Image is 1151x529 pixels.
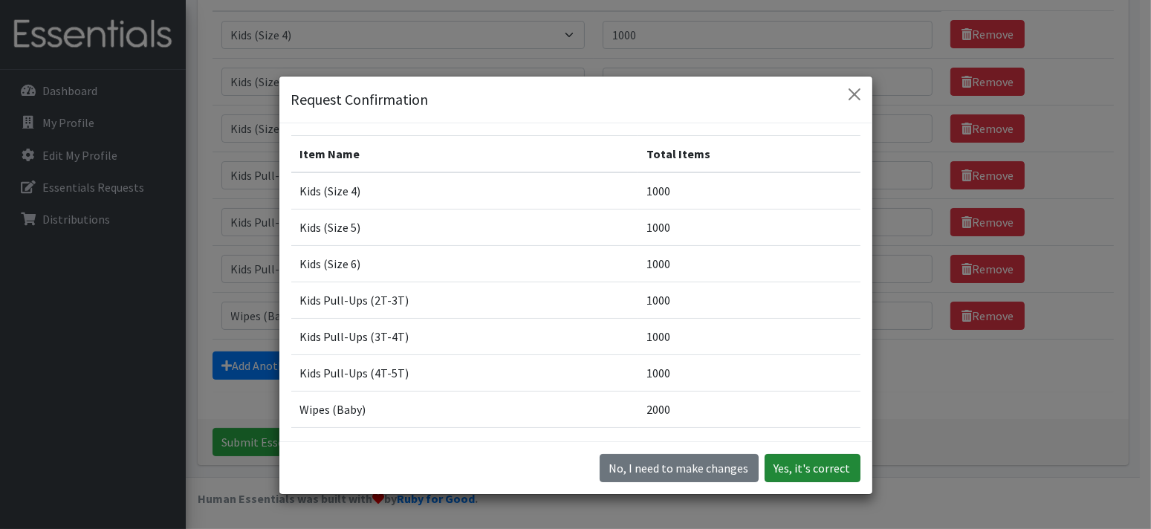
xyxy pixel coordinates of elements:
td: Kids Pull-Ups (2T-3T) [291,282,638,319]
button: No I need to make changes [600,454,759,482]
td: 2000 [638,392,860,428]
td: 1000 [638,355,860,392]
td: Kids (Size 6) [291,246,638,282]
td: 1000 [638,319,860,355]
td: Kids (Size 4) [291,172,638,210]
td: 1000 [638,282,860,319]
th: Total Items [638,136,860,173]
th: Item Name [291,136,638,173]
td: 1000 [638,172,860,210]
td: Kids Pull-Ups (4T-5T) [291,355,638,392]
td: Kids (Size 5) [291,210,638,246]
h5: Request Confirmation [291,88,429,111]
td: 1000 [638,210,860,246]
button: Yes, it's correct [765,454,860,482]
button: Close [843,82,866,106]
td: 1000 [638,246,860,282]
td: Kids Pull-Ups (3T-4T) [291,319,638,355]
td: Wipes (Baby) [291,392,638,428]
